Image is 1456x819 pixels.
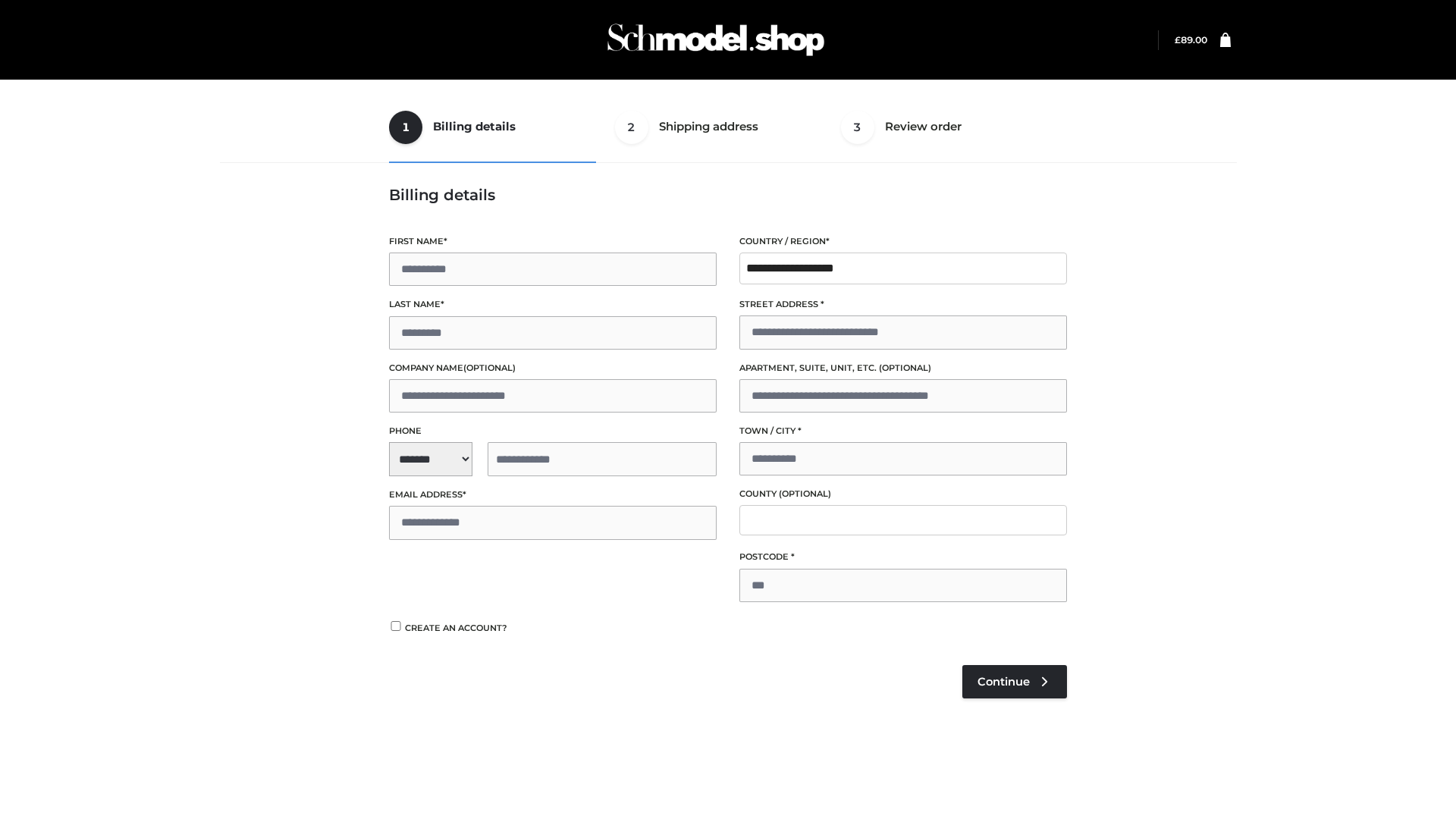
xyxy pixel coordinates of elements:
[739,487,1067,501] label: County
[1175,34,1207,45] bdi: 89.00
[739,550,1067,564] label: Postcode
[389,297,717,312] label: Last name
[463,362,516,373] span: (optional)
[739,234,1067,249] label: Country / Region
[1175,34,1207,45] a: £89.00
[739,361,1067,375] label: Apartment, suite, unit, etc.
[739,297,1067,312] label: Street address
[389,186,1067,204] h3: Billing details
[389,488,717,502] label: Email address
[602,10,830,70] img: Schmodel Admin 964
[405,623,507,633] span: Create an account?
[389,234,717,249] label: First name
[739,424,1067,438] label: Town / City
[779,488,831,499] span: (optional)
[389,621,403,631] input: Create an account?
[879,362,931,373] span: (optional)
[962,665,1067,698] a: Continue
[389,424,717,438] label: Phone
[389,361,717,375] label: Company name
[977,675,1030,689] span: Continue
[1175,34,1181,45] span: £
